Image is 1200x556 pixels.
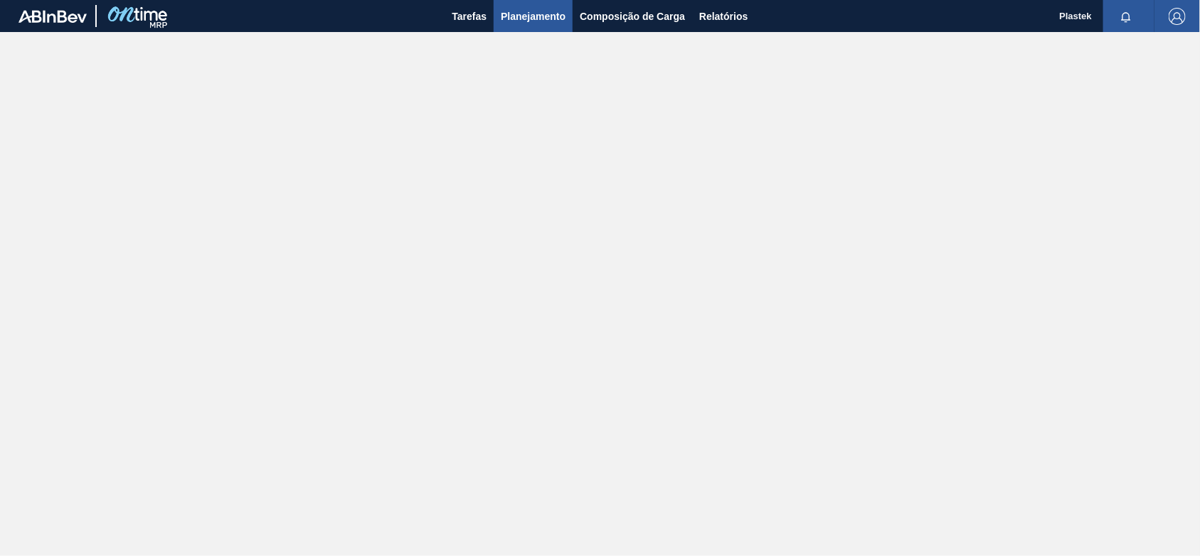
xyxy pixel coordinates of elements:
span: Composição de Carga [580,8,685,25]
button: Notificações [1103,6,1149,26]
span: Relatórios [699,8,748,25]
img: Logout [1169,8,1186,25]
span: Planejamento [501,8,566,25]
span: Tarefas [452,8,487,25]
img: TNhmsLtSVTkK8tSr43FrP2fwEKptu5GPRR3wAAAABJRU5ErkJggg== [18,10,87,23]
